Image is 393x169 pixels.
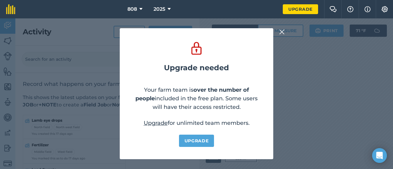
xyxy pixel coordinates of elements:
[144,119,250,127] p: for unlimited team members.
[132,86,261,111] p: Your farm team is included in the free plan. Some users will have their access restricted.
[154,6,165,13] span: 2025
[364,6,371,13] img: svg+xml;base64,PHN2ZyB4bWxucz0iaHR0cDovL3d3dy53My5vcmcvMjAwMC9zdmciIHdpZHRoPSIxNyIgaGVpZ2h0PSIxNy...
[144,120,168,126] a: Upgrade
[347,6,354,12] img: A question mark icon
[279,28,285,36] img: svg+xml;base64,PHN2ZyB4bWxucz0iaHR0cDovL3d3dy53My5vcmcvMjAwMC9zdmciIHdpZHRoPSIyMiIgaGVpZ2h0PSIzMC...
[381,6,388,12] img: A cog icon
[127,6,137,13] span: 808
[179,135,214,147] a: Upgrade
[372,148,387,163] div: Open Intercom Messenger
[6,4,15,14] img: fieldmargin Logo
[283,4,318,14] a: Upgrade
[164,63,229,72] h2: Upgrade needed
[329,6,337,12] img: Two speech bubbles overlapping with the left bubble in the forefront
